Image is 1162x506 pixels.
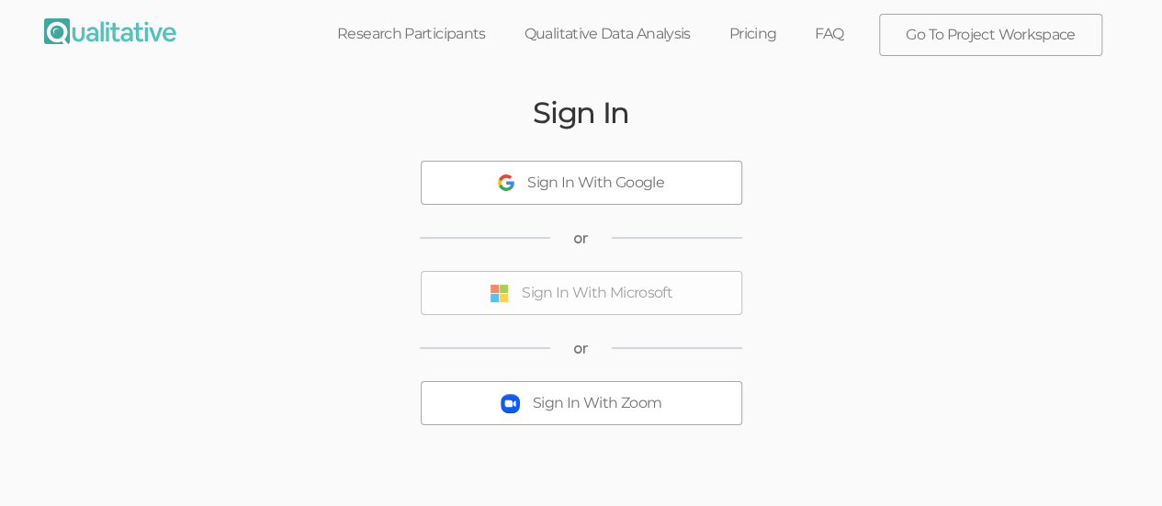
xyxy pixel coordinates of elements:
img: Qualitative [44,18,176,44]
button: Sign In With Zoom [421,381,742,425]
div: Sign In With Zoom [533,393,661,414]
button: Sign In With Google [421,161,742,205]
a: Pricing [710,14,796,54]
img: Sign In With Microsoft [490,284,509,303]
a: Go To Project Workspace [880,15,1100,55]
div: Sign In With Microsoft [522,283,672,304]
h2: Sign In [533,96,629,129]
button: Sign In With Microsoft [421,271,742,315]
img: Sign In With Google [498,174,514,191]
img: Sign In With Zoom [501,394,520,413]
a: Qualitative Data Analysis [505,14,710,54]
a: Research Participants [318,14,505,54]
iframe: Chat Widget [1070,418,1162,506]
div: Sign In With Google [527,173,664,194]
span: or [573,338,589,359]
a: FAQ [795,14,863,54]
span: or [573,228,589,249]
